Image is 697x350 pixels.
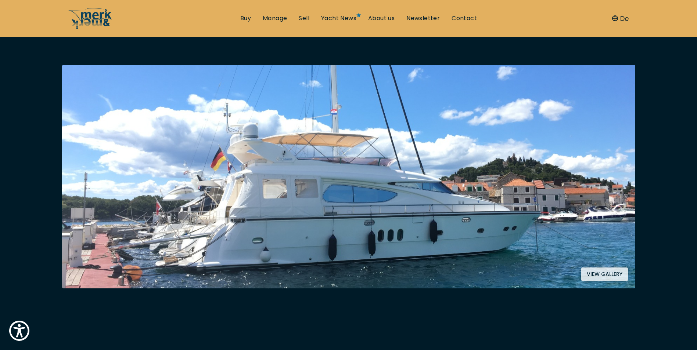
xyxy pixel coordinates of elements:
button: View gallery [581,267,628,281]
a: About us [368,14,395,22]
a: Newsletter [406,14,440,22]
a: / [68,23,112,32]
button: Show Accessibility Preferences [7,319,31,343]
a: Buy [240,14,251,22]
img: Merk&Merk [62,65,635,288]
a: Contact [452,14,477,22]
a: Manage [263,14,287,22]
a: Sell [299,14,309,22]
a: Yacht News [321,14,356,22]
button: De [612,14,629,23]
